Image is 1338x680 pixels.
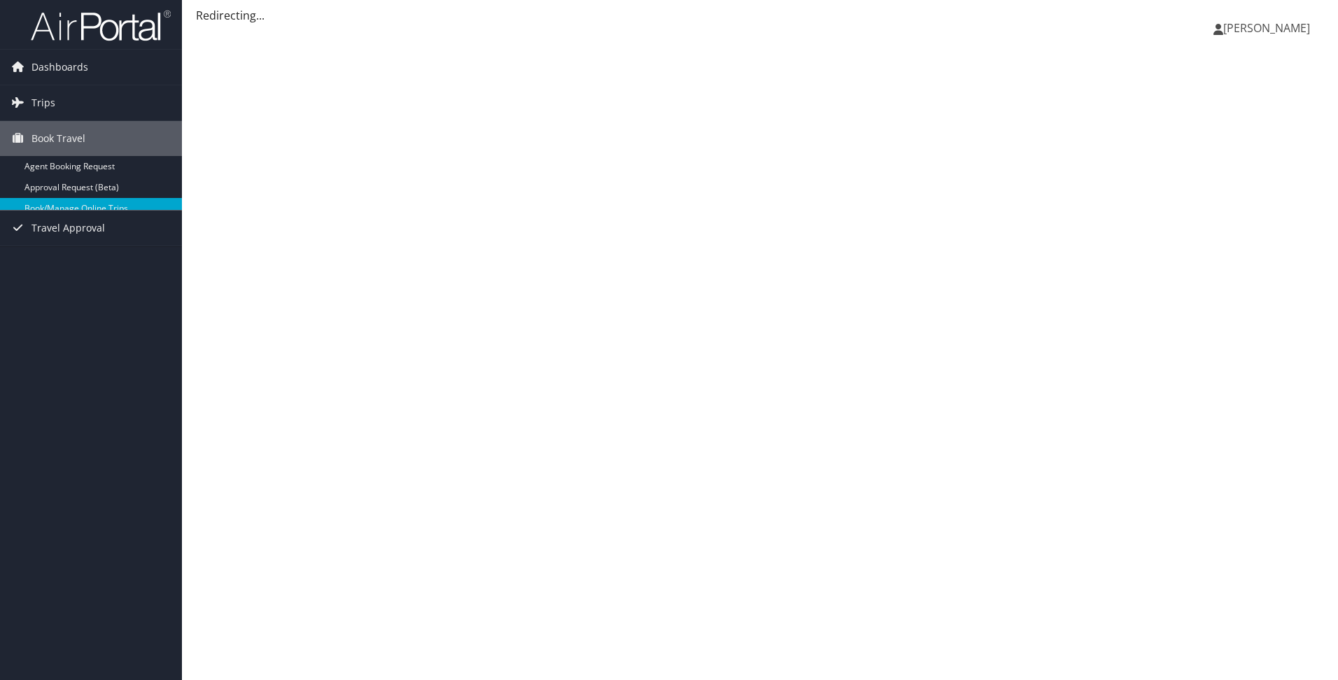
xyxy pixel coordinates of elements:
span: Book Travel [31,121,85,156]
a: [PERSON_NAME] [1213,7,1324,49]
span: Travel Approval [31,211,105,246]
span: Trips [31,85,55,120]
img: airportal-logo.png [31,9,171,42]
span: Dashboards [31,50,88,85]
span: [PERSON_NAME] [1223,20,1310,36]
div: Redirecting... [196,7,1324,24]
